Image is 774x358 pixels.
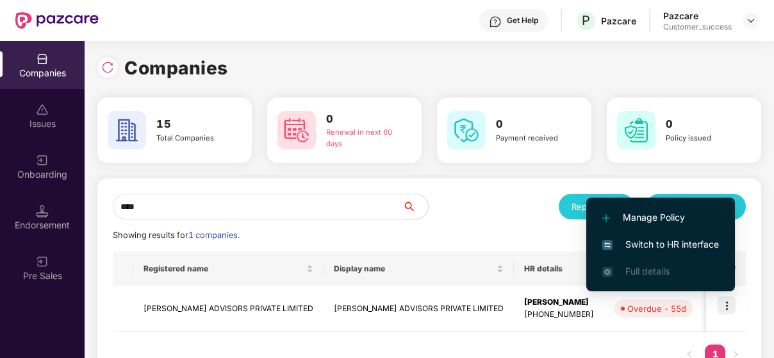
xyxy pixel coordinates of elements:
img: svg+xml;base64,PHN2ZyBpZD0iRHJvcGRvd24tMzJ4MzIiIHhtbG5zPSJodHRwOi8vd3d3LnczLm9yZy8yMDAwL3N2ZyIgd2... [746,15,756,26]
h3: 0 [326,111,400,128]
img: svg+xml;base64,PHN2ZyB3aWR0aD0iMjAiIGhlaWdodD0iMjAiIHZpZXdCb3g9IjAgMCAyMCAyMCIgZmlsbD0ibm9uZSIgeG... [36,255,49,268]
div: Renewal in next 60 days [326,127,400,149]
span: Manage Policy [602,210,719,225]
span: right [732,350,739,358]
img: svg+xml;base64,PHN2ZyB4bWxucz0iaHR0cDovL3d3dy53My5vcmcvMjAwMC9zdmciIHdpZHRoPSI2MCIgaGVpZ2h0PSI2MC... [617,111,655,149]
div: Total Companies [156,133,230,144]
img: svg+xml;base64,PHN2ZyBpZD0iSGVscC0zMngzMiIgeG1sbnM9Imh0dHA6Ly93d3cudzMub3JnLzIwMDAvc3ZnIiB3aWR0aD... [489,15,502,28]
img: svg+xml;base64,PHN2ZyB4bWxucz0iaHR0cDovL3d3dy53My5vcmcvMjAwMC9zdmciIHdpZHRoPSI2MCIgaGVpZ2h0PSI2MC... [277,111,316,149]
div: Get Help [507,15,538,26]
span: search [402,201,428,212]
h1: Companies [124,54,228,82]
img: svg+xml;base64,PHN2ZyBpZD0iQ29tcGFuaWVzIiB4bWxucz0iaHR0cDovL3d3dy53My5vcmcvMjAwMC9zdmciIHdpZHRoPS... [36,53,49,65]
img: svg+xml;base64,PHN2ZyB4bWxucz0iaHR0cDovL3d3dy53My5vcmcvMjAwMC9zdmciIHdpZHRoPSI2MCIgaGVpZ2h0PSI2MC... [447,111,486,149]
div: Customer_success [663,22,732,32]
td: [PERSON_NAME] ADVISORS PRIVATE LIMITED [324,286,514,332]
button: search [402,194,429,219]
div: Payment received [496,133,570,144]
img: svg+xml;base64,PHN2ZyBpZD0iSXNzdWVzX2Rpc2FibGVkIiB4bWxucz0iaHR0cDovL3d3dy53My5vcmcvMjAwMC9zdmciIH... [36,103,49,116]
h3: 0 [496,116,570,133]
div: Policy issued [666,133,739,144]
th: Registered name [133,251,324,286]
h3: 0 [666,116,739,133]
span: Switch to HR interface [602,237,719,251]
span: Registered name [144,264,304,274]
img: svg+xml;base64,PHN2ZyB3aWR0aD0iMjAiIGhlaWdodD0iMjAiIHZpZXdCb3g9IjAgMCAyMCAyMCIgZmlsbD0ibm9uZSIgeG... [36,154,49,167]
span: Showing results for [113,230,240,240]
h3: 15 [156,116,230,133]
span: left [686,350,693,358]
span: P [582,13,590,28]
span: Full details [625,266,670,277]
img: New Pazcare Logo [15,12,99,29]
img: svg+xml;base64,PHN2ZyB4bWxucz0iaHR0cDovL3d3dy53My5vcmcvMjAwMC9zdmciIHdpZHRoPSIxMi4yMDEiIGhlaWdodD... [602,214,610,222]
th: HR details [514,251,604,286]
div: Pazcare [601,15,636,27]
img: svg+xml;base64,PHN2ZyB4bWxucz0iaHR0cDovL3d3dy53My5vcmcvMjAwMC9zdmciIHdpZHRoPSI2MCIgaGVpZ2h0PSI2MC... [108,111,146,149]
img: svg+xml;base64,PHN2ZyB4bWxucz0iaHR0cDovL3d3dy53My5vcmcvMjAwMC9zdmciIHdpZHRoPSIxNiIgaGVpZ2h0PSIxNi... [602,240,613,250]
div: Reports [572,200,621,213]
td: [PERSON_NAME] ADVISORS PRIVATE LIMITED [133,286,324,332]
div: Overdue - 55d [627,302,686,315]
div: Pazcare [663,10,732,22]
div: [PERSON_NAME] [524,296,594,309]
th: Display name [324,251,514,286]
span: Display name [334,264,494,274]
span: 1 companies. [188,230,240,240]
div: [PHONE_NUMBER] [524,309,594,321]
img: svg+xml;base64,PHN2ZyB4bWxucz0iaHR0cDovL3d3dy53My5vcmcvMjAwMC9zdmciIHdpZHRoPSIxNi4zNjMiIGhlaWdodD... [602,267,613,277]
img: svg+xml;base64,PHN2ZyB3aWR0aD0iMTQuNSIgaGVpZ2h0PSIxNC41IiB2aWV3Qm94PSIwIDAgMTYgMTYiIGZpbGw9Im5vbm... [36,205,49,217]
img: icon [718,296,736,314]
img: svg+xml;base64,PHN2ZyBpZD0iUmVsb2FkLTMyeDMyIiB4bWxucz0iaHR0cDovL3d3dy53My5vcmcvMjAwMC9zdmciIHdpZH... [101,61,114,74]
